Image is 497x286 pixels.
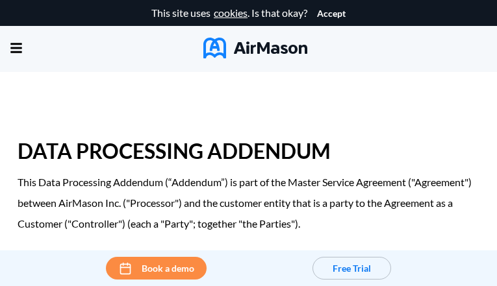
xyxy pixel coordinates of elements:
[203,38,307,58] img: AirMason Logo
[312,257,391,280] button: Free Trial
[214,7,248,19] a: cookies
[317,8,346,19] button: Accept cookies
[106,257,207,280] button: Book a demo
[18,130,479,172] h1: DATA PROCESSING ADDENDUM
[18,172,479,234] p: This Data Processing Addendum (“Addendum”) is part of the Master Service Agreement ("Agreement") ...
